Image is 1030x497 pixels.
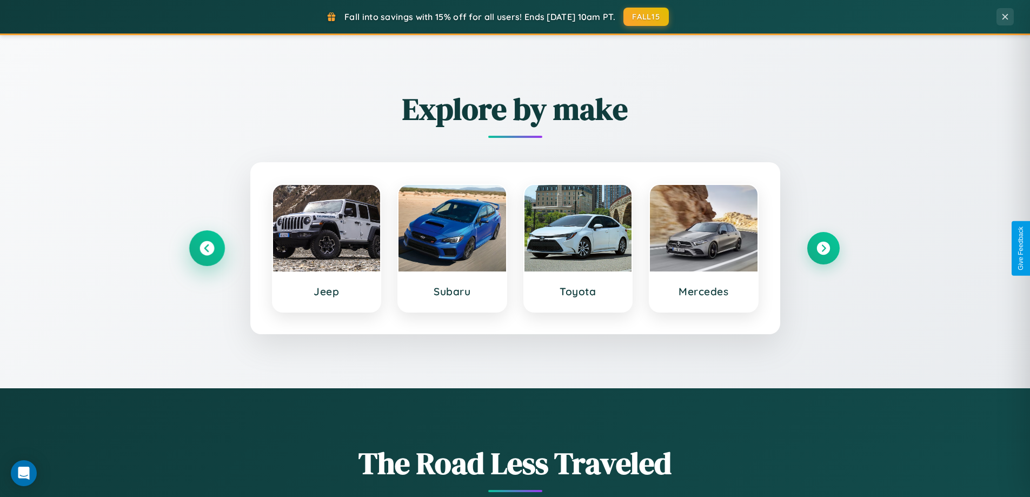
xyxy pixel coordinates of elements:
h3: Jeep [284,285,370,298]
div: Open Intercom Messenger [11,460,37,486]
span: Fall into savings with 15% off for all users! Ends [DATE] 10am PT. [344,11,615,22]
h1: The Road Less Traveled [191,442,840,484]
h2: Explore by make [191,88,840,130]
button: FALL15 [623,8,669,26]
h3: Toyota [535,285,621,298]
h3: Subaru [409,285,495,298]
div: Give Feedback [1017,227,1025,270]
h3: Mercedes [661,285,747,298]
